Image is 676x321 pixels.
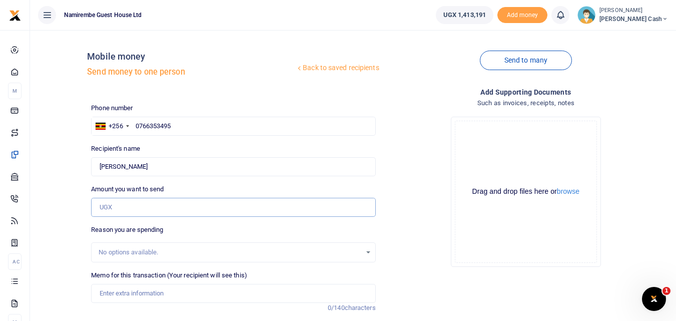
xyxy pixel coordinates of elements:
[91,184,164,194] label: Amount you want to send
[87,51,295,62] h4: Mobile money
[599,15,668,24] span: [PERSON_NAME] Cash
[577,6,668,24] a: profile-user [PERSON_NAME] [PERSON_NAME] Cash
[455,187,596,196] div: Drag and drop files here or
[91,144,140,154] label: Recipient's name
[642,287,666,311] iframe: Intercom live chat
[345,304,376,311] span: characters
[91,157,375,176] input: Loading name...
[9,10,21,22] img: logo-small
[480,51,572,70] a: Send to many
[9,11,21,19] a: logo-small logo-large logo-large
[328,304,345,311] span: 0/140
[557,188,579,195] button: browse
[497,11,547,18] a: Add money
[60,11,146,20] span: Namirembe Guest House Ltd
[99,247,361,257] div: No options available.
[8,253,22,270] li: Ac
[497,7,547,24] li: Toup your wallet
[92,117,132,135] div: Uganda: +256
[91,270,247,280] label: Memo for this transaction (Your recipient will see this)
[662,287,670,295] span: 1
[384,87,668,98] h4: Add supporting Documents
[432,6,497,24] li: Wallet ballance
[451,117,601,267] div: File Uploader
[8,83,22,99] li: M
[497,7,547,24] span: Add money
[577,6,595,24] img: profile-user
[295,59,380,77] a: Back to saved recipients
[91,284,375,303] input: Enter extra information
[443,10,486,20] span: UGX 1,413,191
[436,6,493,24] a: UGX 1,413,191
[91,198,375,217] input: UGX
[91,117,375,136] input: Enter phone number
[384,98,668,109] h4: Such as invoices, receipts, notes
[87,67,295,77] h5: Send money to one person
[599,7,668,15] small: [PERSON_NAME]
[91,103,133,113] label: Phone number
[91,225,163,235] label: Reason you are spending
[109,121,123,131] div: +256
